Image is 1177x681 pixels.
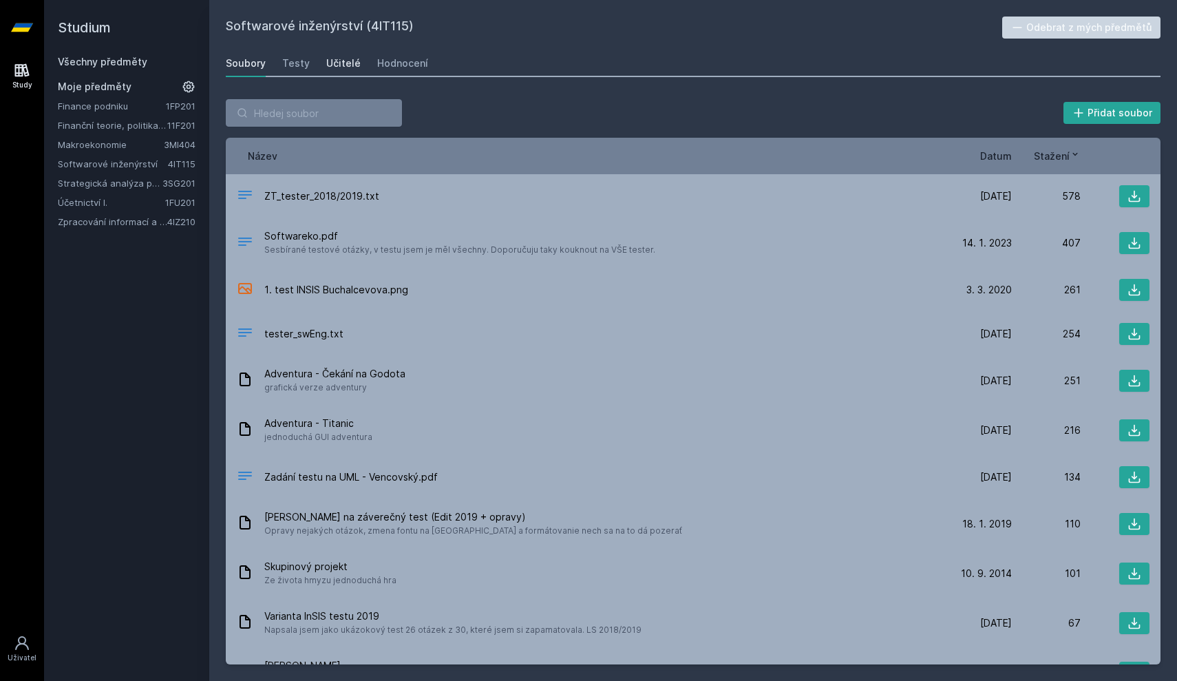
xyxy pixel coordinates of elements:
[1012,567,1081,580] div: 101
[264,327,343,341] span: tester_swEng.txt
[1034,149,1070,163] span: Stažení
[1012,423,1081,437] div: 216
[12,80,32,90] div: Study
[237,187,253,207] div: TXT
[167,216,195,227] a: 4IZ210
[980,327,1012,341] span: [DATE]
[58,56,147,67] a: Všechny předměty
[264,524,682,538] span: Opravy nejakých otázok, zmena fontu na [GEOGRAPHIC_DATA] a formátovanie nech sa na to dá pozerať
[1012,470,1081,484] div: 134
[264,417,372,430] span: Adventura - Titanic
[248,149,277,163] button: Název
[1012,283,1081,297] div: 261
[165,197,195,208] a: 1FU201
[58,118,167,132] a: Finanční teorie, politika a instituce
[3,628,41,670] a: Uživatel
[282,50,310,77] a: Testy
[237,233,253,253] div: PDF
[264,510,682,524] span: [PERSON_NAME] na záverečný test (Edit 2019 + opravy)
[1012,517,1081,531] div: 110
[980,423,1012,437] span: [DATE]
[264,189,379,203] span: ZT_tester_2018/2019.txt
[962,236,1012,250] span: 14. 1. 2023
[1012,189,1081,203] div: 578
[237,280,253,300] div: PNG
[3,55,41,97] a: Study
[237,324,253,344] div: TXT
[8,653,36,663] div: Uživatel
[377,56,428,70] div: Hodnocení
[282,56,310,70] div: Testy
[980,374,1012,388] span: [DATE]
[980,149,1012,163] button: Datum
[162,178,195,189] a: 3SG201
[264,560,396,574] span: Skupinový projekt
[1002,17,1161,39] button: Odebrat z mých předmětů
[226,99,402,127] input: Hledej soubor
[1012,374,1081,388] div: 251
[168,158,195,169] a: 4IT115
[1063,102,1161,124] button: Přidat soubor
[226,17,1002,39] h2: Softwarové inženýrství (4IT115)
[58,176,162,190] a: Strategická analýza pro informatiky a statistiky
[166,101,195,112] a: 1FP201
[980,470,1012,484] span: [DATE]
[264,623,641,637] span: Napsala jsem jako ukázokový test 26 otázek z 30, které jsem si zapamatovala. LS 2018/2019
[1012,236,1081,250] div: 407
[1012,327,1081,341] div: 254
[167,120,195,131] a: 11F201
[264,283,408,297] span: 1. test INSIS Buchalcevova.png
[1012,616,1081,630] div: 67
[264,430,372,444] span: jednoduchá GUI adventura
[264,381,405,395] span: grafická verze adventury
[58,196,165,209] a: Účetnictví I.
[961,567,1012,580] span: 10. 9. 2014
[58,99,166,113] a: Finance podniku
[264,574,396,587] span: Ze života hmyzu jednoduchá hra
[377,50,428,77] a: Hodnocení
[966,283,1012,297] span: 3. 3. 2020
[226,50,266,77] a: Soubory
[980,189,1012,203] span: [DATE]
[326,50,361,77] a: Učitelé
[980,616,1012,630] span: [DATE]
[164,139,195,150] a: 3MI404
[58,80,131,94] span: Moje předměty
[264,229,655,243] span: Softwareko.pdf
[264,470,438,484] span: Zadání testu na UML - Vencovský.pdf
[326,56,361,70] div: Učitelé
[1034,149,1081,163] button: Stažení
[58,138,164,151] a: Makroekonomie
[264,609,641,623] span: Varianta InSIS testu 2019
[264,367,405,381] span: Adventura - Čekání na Godota
[226,56,266,70] div: Soubory
[962,517,1012,531] span: 18. 1. 2019
[264,243,655,257] span: Sesbírané testové otázky, v testu jsem je měl všechny. Doporučuju taky kouknout na VŠE tester.
[264,659,520,673] span: [PERSON_NAME]
[237,468,253,488] div: PDF
[58,215,167,229] a: Zpracování informací a znalostí
[58,157,168,171] a: Softwarové inženýrství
